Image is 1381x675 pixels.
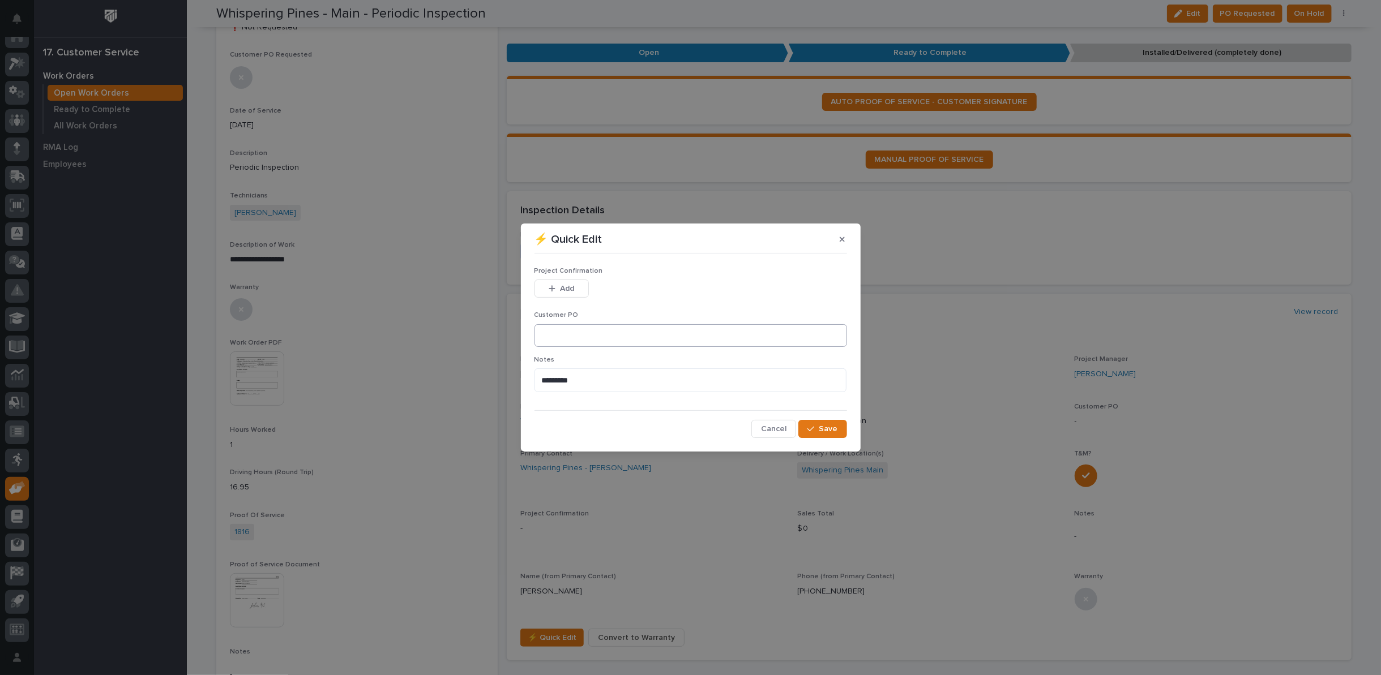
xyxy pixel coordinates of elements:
button: Cancel [751,420,796,438]
span: Add [560,283,574,294]
span: Notes [535,356,555,363]
span: Customer PO [535,312,579,319]
button: Add [535,280,589,298]
button: Save [798,420,846,438]
span: Save [819,424,838,434]
p: ⚡ Quick Edit [535,233,602,246]
span: Cancel [761,424,786,434]
span: Project Confirmation [535,268,603,274]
